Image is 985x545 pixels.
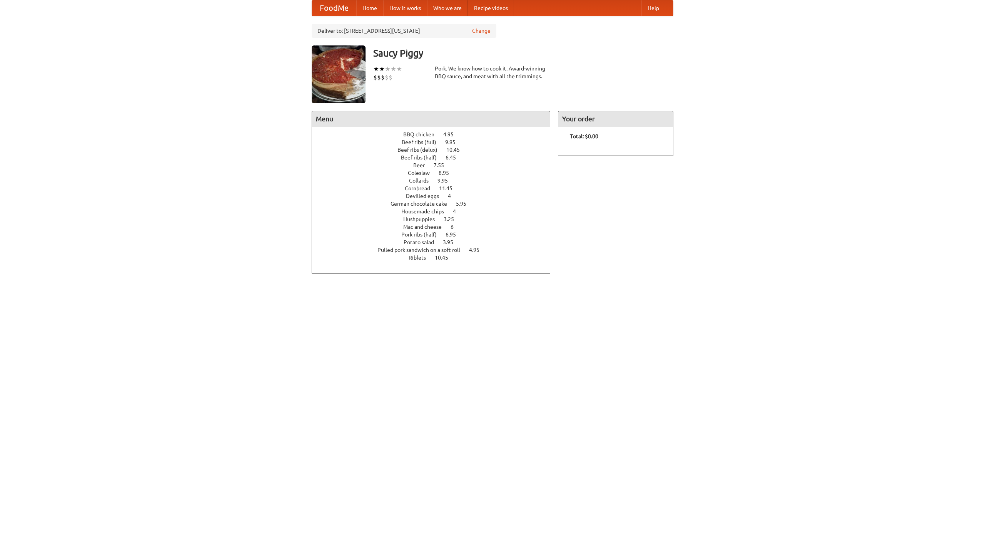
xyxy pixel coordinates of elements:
a: Recipe videos [468,0,514,16]
a: Collards 9.95 [409,178,462,184]
span: Collards [409,178,436,184]
a: Cornbread 11.45 [405,185,467,191]
a: German chocolate cake 5.95 [391,201,481,207]
a: Potato salad 3.95 [404,239,467,245]
a: BBQ chicken 4.95 [403,131,468,138]
span: 4.95 [443,131,461,138]
li: $ [373,73,377,82]
span: Beef ribs (half) [401,154,444,161]
a: How it works [383,0,427,16]
h4: Your order [558,111,673,127]
a: Beer 7.55 [413,162,458,168]
span: Pulled pork sandwich on a soft roll [377,247,468,253]
span: 11.45 [439,185,460,191]
span: Cornbread [405,185,438,191]
div: Pork. We know how to cook it. Award-winning BBQ sauce, and meat with all the trimmings. [435,65,550,80]
span: 4 [453,208,464,215]
a: Pork ribs (half) 6.95 [401,231,470,238]
span: 5.95 [456,201,474,207]
span: 10.45 [446,147,467,153]
a: Coleslaw 8.95 [408,170,463,176]
li: $ [385,73,389,82]
a: Change [472,27,491,35]
span: 3.25 [444,216,462,222]
span: 8.95 [439,170,457,176]
a: Riblets 10.45 [409,255,462,261]
a: Beef ribs (delux) 10.45 [397,147,474,153]
a: Who we are [427,0,468,16]
li: ★ [396,65,402,73]
a: Help [641,0,665,16]
li: $ [389,73,392,82]
a: Housemade chips 4 [401,208,470,215]
span: Pork ribs (half) [401,231,444,238]
span: Housemade chips [401,208,452,215]
span: Riblets [409,255,434,261]
div: Deliver to: [STREET_ADDRESS][US_STATE] [312,24,496,38]
span: 9.95 [437,178,456,184]
span: 6 [451,224,461,230]
a: FoodMe [312,0,356,16]
a: Beef ribs (half) 6.45 [401,154,470,161]
li: ★ [379,65,385,73]
span: Coleslaw [408,170,437,176]
span: Mac and cheese [403,224,449,230]
a: Home [356,0,383,16]
span: Beef ribs (full) [402,139,444,145]
li: ★ [391,65,396,73]
li: $ [381,73,385,82]
span: 4.95 [469,247,487,253]
span: Devilled eggs [406,193,447,199]
span: Beer [413,162,432,168]
li: ★ [385,65,391,73]
a: Devilled eggs 4 [406,193,465,199]
span: Hushpuppies [403,216,442,222]
h3: Saucy Piggy [373,45,673,61]
a: Hushpuppies 3.25 [403,216,468,222]
span: German chocolate cake [391,201,455,207]
span: BBQ chicken [403,131,442,138]
h4: Menu [312,111,550,127]
span: 3.95 [443,239,461,245]
span: 10.45 [435,255,456,261]
li: $ [377,73,381,82]
span: 6.45 [446,154,464,161]
span: 9.95 [445,139,463,145]
span: 4 [448,193,459,199]
b: Total: $0.00 [570,133,598,139]
a: Beef ribs (full) 9.95 [402,139,470,145]
img: angular.jpg [312,45,366,103]
a: Pulled pork sandwich on a soft roll 4.95 [377,247,494,253]
li: ★ [373,65,379,73]
a: Mac and cheese 6 [403,224,468,230]
span: 6.95 [446,231,464,238]
span: Potato salad [404,239,442,245]
span: Beef ribs (delux) [397,147,445,153]
span: 7.55 [434,162,452,168]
